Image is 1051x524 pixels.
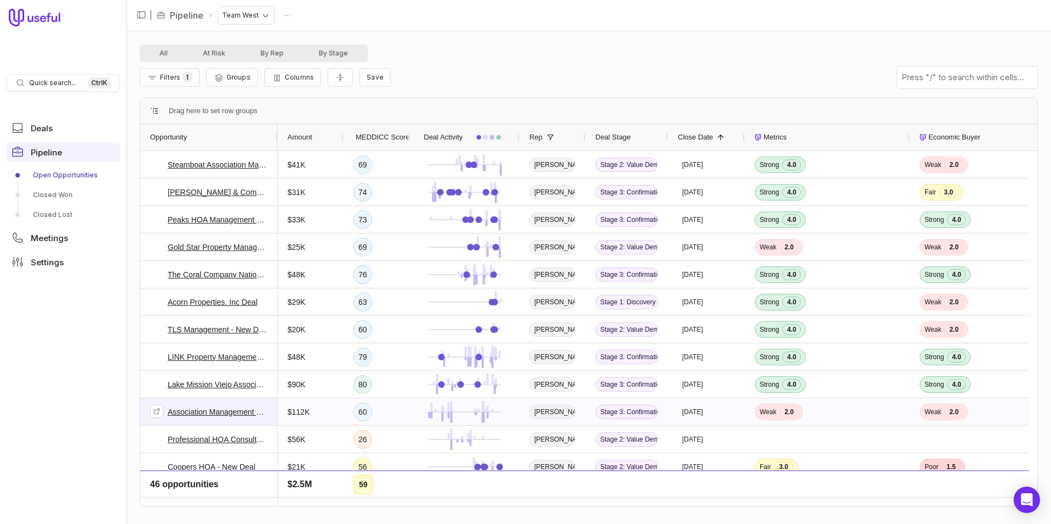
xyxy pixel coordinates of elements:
span: 4.0 [782,214,801,225]
div: 79 [353,348,372,366]
span: Strong [925,353,944,361]
a: Coopers HOA - New Deal [168,460,256,473]
span: 2.0 [944,324,963,335]
div: 69 [353,238,372,257]
span: Rep [529,131,543,144]
time: [DATE] [682,325,703,334]
span: Stage 3: Confirmation [595,405,658,419]
div: Open Intercom Messenger [1014,487,1040,513]
span: [PERSON_NAME] [529,185,576,199]
span: 3.0 [939,187,958,198]
time: [DATE] [682,215,703,224]
span: MEDDICC Score [356,131,410,144]
time: [DATE] [682,298,703,306]
div: 26 [353,430,372,449]
span: Pipeline [31,148,62,157]
span: Strong [760,298,779,306]
a: Lake Mission Viejo Association Deal [168,378,268,391]
time: [DATE] [682,408,703,416]
span: Economic Buyer [928,131,981,144]
span: 2.0 [944,242,963,253]
span: [PERSON_NAME] [529,405,576,419]
span: $25K [287,241,306,254]
span: 4.0 [782,269,801,280]
div: 60 [353,320,372,339]
span: Weak [760,408,776,416]
div: 76 [353,265,372,284]
span: Weak [925,325,941,334]
span: Strong [760,188,779,197]
span: [PERSON_NAME] [529,377,576,392]
span: 4.0 [947,379,966,390]
time: [DATE] [682,490,703,499]
button: Group Pipeline [206,68,258,87]
span: 4.0 [782,324,801,335]
span: 2.0 [779,406,798,417]
div: Pipeline submenu [7,166,120,224]
span: 4.0 [782,379,801,390]
span: Stage 2: Value Demonstration [595,322,658,337]
div: 74 [353,183,372,202]
span: Weak [925,408,941,416]
span: 3.0 [775,461,793,472]
button: Create a new saved view [359,68,391,87]
button: All [142,47,185,60]
span: Weak [925,490,941,499]
span: $26K [287,488,306,501]
button: Columns [264,68,321,87]
div: 69 [353,155,372,174]
span: 4.0 [782,159,801,170]
span: Strong [760,270,779,279]
span: Strong [760,160,779,169]
span: Settings [31,258,64,266]
div: Metrics [755,124,900,150]
button: Filter Pipeline [140,68,200,87]
time: [DATE] [682,160,703,169]
a: Settings [7,252,120,272]
span: $20K [287,323,306,336]
a: Closed Won [7,186,120,204]
span: 2.0 [944,297,963,308]
span: Filters [160,73,180,81]
button: Actions [279,7,295,24]
button: By Stage [301,47,366,60]
span: Deals [31,124,53,132]
span: Meetings [31,234,68,242]
a: TLS Management - New Deal [168,323,268,336]
a: Professional HOA Consultants - New Deal [168,433,268,446]
span: Metrics [764,131,787,144]
span: Groups [226,73,251,81]
span: Deal Stage [595,131,630,144]
span: Stage 3: Confirmation [595,350,658,364]
button: By Rep [243,47,301,60]
span: 2.0 [944,489,963,500]
span: [PERSON_NAME] [529,267,576,282]
time: [DATE] [682,353,703,361]
span: $29K [287,296,306,309]
span: Strong [925,380,944,389]
span: 4.0 [782,187,801,198]
span: Stage 3: Confirmation [595,213,658,227]
span: Stage 2: Value Demonstration [595,460,658,474]
time: [DATE] [682,188,703,197]
span: [PERSON_NAME] [529,158,576,172]
span: $48K [287,268,306,281]
time: [DATE] [682,270,703,279]
span: 4.0 [782,352,801,363]
span: [PERSON_NAME] [529,240,576,254]
a: Association Management Group, Inc. Deal [168,405,268,419]
span: Fair [760,462,771,471]
div: 56 [353,458,372,476]
span: [PERSON_NAME] [529,213,576,227]
div: 63 [353,293,372,311]
span: Strong [760,325,779,334]
span: $90K [287,378,306,391]
kbd: Ctrl K [88,77,110,88]
span: 2.0 [779,242,798,253]
span: 2.0 [944,159,963,170]
time: [DATE] [682,435,703,444]
span: $48K [287,350,306,364]
button: Collapse sidebar [133,7,150,23]
a: Deals [7,118,120,138]
a: Gold Star Property Management - New Deal [168,241,268,254]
